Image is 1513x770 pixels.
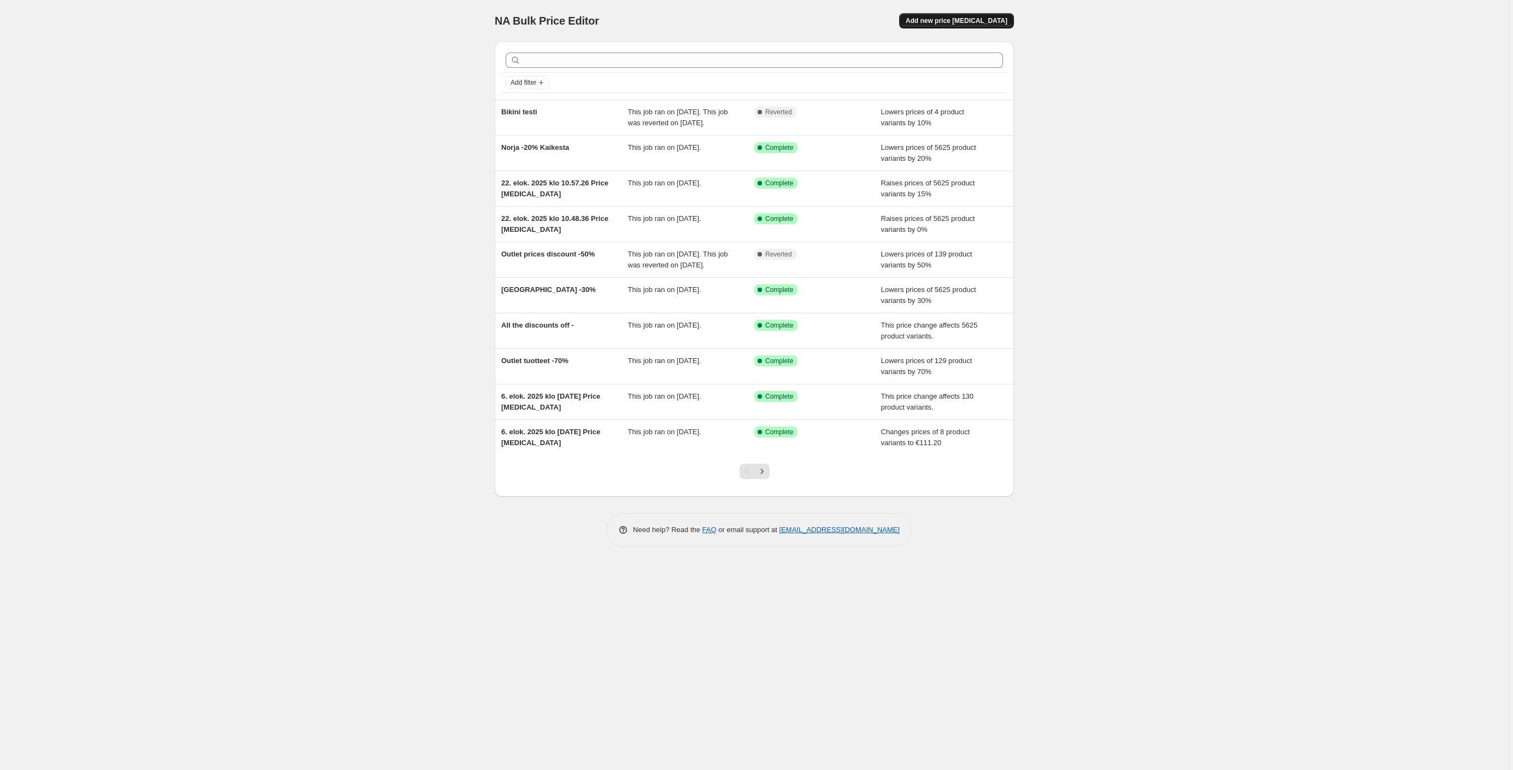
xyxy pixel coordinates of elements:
[881,214,975,234] span: Raises prices of 5625 product variants by 0%
[633,526,702,534] span: Need help? Read the
[628,179,701,187] span: This job ran on [DATE].
[501,108,537,116] span: Bikini testi
[881,357,972,376] span: Lowers prices of 129 product variants by 70%
[628,250,728,269] span: This job ran on [DATE]. This job was reverted on [DATE].
[765,392,793,401] span: Complete
[511,78,536,87] span: Add filter
[501,357,568,365] span: Outlet tuotteet -70%
[628,214,701,223] span: This job ran on [DATE].
[881,143,976,162] span: Lowers prices of 5625 product variants by 20%
[628,321,701,329] span: This job ran on [DATE].
[881,321,978,340] span: This price change affects 5625 product variants.
[628,108,728,127] span: This job ran on [DATE]. This job was reverted on [DATE].
[881,179,975,198] span: Raises prices of 5625 product variants by 15%
[501,179,608,198] span: 22. elok. 2025 klo 10.57.26 Price [MEDICAL_DATA]
[899,13,1014,28] button: Add new price [MEDICAL_DATA]
[881,108,964,127] span: Lowers prices of 4 product variants by 10%
[765,143,793,152] span: Complete
[765,214,793,223] span: Complete
[881,285,976,305] span: Lowers prices of 5625 product variants by 30%
[501,143,569,151] span: Norja -20% Kaikesta
[501,285,596,294] span: [GEOGRAPHIC_DATA] -30%
[765,179,793,188] span: Complete
[754,464,770,479] button: Next
[765,357,793,365] span: Complete
[501,214,608,234] span: 22. elok. 2025 klo 10.48.36 Price [MEDICAL_DATA]
[765,321,793,330] span: Complete
[906,16,1007,25] span: Add new price [MEDICAL_DATA]
[506,76,549,89] button: Add filter
[628,357,701,365] span: This job ran on [DATE].
[501,392,600,411] span: 6. elok. 2025 klo [DATE] Price [MEDICAL_DATA]
[501,428,600,447] span: 6. elok. 2025 klo [DATE] Price [MEDICAL_DATA]
[501,250,595,258] span: Outlet prices discount -50%
[495,15,599,27] span: NA Bulk Price Editor
[702,526,717,534] a: FAQ
[881,392,974,411] span: This price change affects 130 product variants.
[881,250,972,269] span: Lowers prices of 139 product variants by 50%
[740,464,770,479] nav: Pagination
[765,428,793,436] span: Complete
[628,285,701,294] span: This job ran on [DATE].
[628,428,701,436] span: This job ran on [DATE].
[501,321,574,329] span: All the discounts off -
[881,428,970,447] span: Changes prices of 8 product variants to €111.20
[765,250,792,259] span: Reverted
[628,392,701,400] span: This job ran on [DATE].
[765,285,793,294] span: Complete
[765,108,792,116] span: Reverted
[628,143,701,151] span: This job ran on [DATE].
[779,526,900,534] a: [EMAIL_ADDRESS][DOMAIN_NAME]
[717,526,779,534] span: or email support at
